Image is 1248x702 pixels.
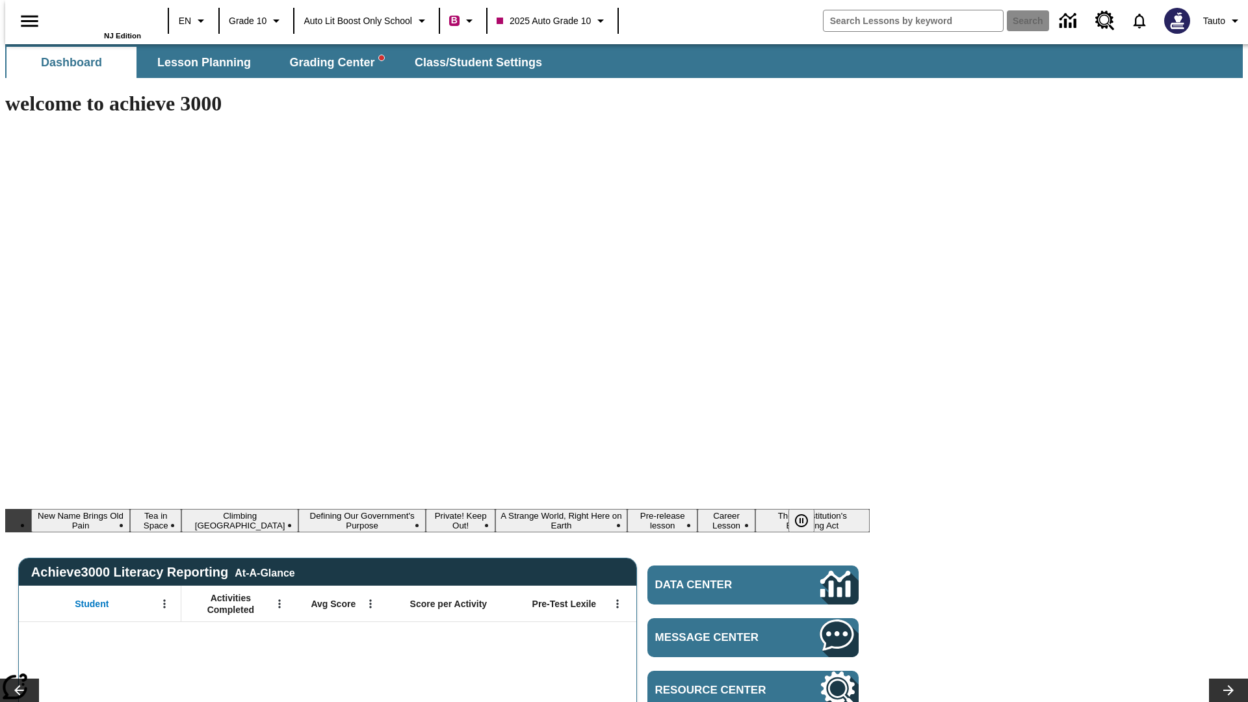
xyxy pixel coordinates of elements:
[224,9,289,32] button: Grade: Grade 10, Select a grade
[270,594,289,614] button: Open Menu
[647,618,859,657] a: Message Center
[155,594,174,614] button: Open Menu
[289,55,383,70] span: Grading Center
[75,598,109,610] span: Student
[10,2,49,40] button: Open side menu
[491,9,614,32] button: Class: 2025 Auto Grade 10, Select your class
[41,55,102,70] span: Dashboard
[6,47,136,78] button: Dashboard
[410,598,487,610] span: Score per Activity
[404,47,552,78] button: Class/Student Settings
[788,509,827,532] div: Pause
[104,32,141,40] span: NJ Edition
[495,509,627,532] button: Slide 6 A Strange World, Right Here on Earth
[229,14,266,28] span: Grade 10
[1156,4,1198,38] button: Select a new avatar
[755,509,870,532] button: Slide 9 The Constitution's Balancing Act
[444,9,482,32] button: Boost Class color is violet red. Change class color
[532,598,597,610] span: Pre-Test Lexile
[57,5,141,40] div: Home
[415,55,542,70] span: Class/Student Settings
[139,47,269,78] button: Lesson Planning
[304,14,412,28] span: Auto Lit Boost only School
[5,92,870,116] h1: welcome to achieve 3000
[608,594,627,614] button: Open Menu
[179,14,191,28] span: EN
[1209,679,1248,702] button: Lesson carousel, Next
[1164,8,1190,34] img: Avatar
[627,509,697,532] button: Slide 7 Pre-release lesson
[235,565,294,579] div: At-A-Glance
[5,44,1243,78] div: SubNavbar
[1087,3,1123,38] a: Resource Center, Will open in new tab
[655,578,777,591] span: Data Center
[697,509,755,532] button: Slide 8 Career Lesson
[361,594,380,614] button: Open Menu
[311,598,356,610] span: Avg Score
[130,509,181,532] button: Slide 2 Tea in Space
[1123,4,1156,38] a: Notifications
[173,9,214,32] button: Language: EN, Select a language
[188,592,274,616] span: Activities Completed
[655,684,781,697] span: Resource Center
[497,14,591,28] span: 2025 Auto Grade 10
[1198,9,1248,32] button: Profile/Settings
[31,565,295,580] span: Achieve3000 Literacy Reporting
[655,631,781,644] span: Message Center
[647,565,859,604] a: Data Center
[379,55,384,60] svg: writing assistant alert
[426,509,495,532] button: Slide 5 Private! Keep Out!
[272,47,402,78] button: Grading Center
[1052,3,1087,39] a: Data Center
[5,47,554,78] div: SubNavbar
[298,9,435,32] button: School: Auto Lit Boost only School, Select your school
[181,509,298,532] button: Slide 3 Climbing Mount Tai
[451,12,458,29] span: B
[1203,14,1225,28] span: Tauto
[31,509,130,532] button: Slide 1 New Name Brings Old Pain
[57,6,141,32] a: Home
[157,55,251,70] span: Lesson Planning
[824,10,1003,31] input: search field
[788,509,814,532] button: Pause
[298,509,426,532] button: Slide 4 Defining Our Government's Purpose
